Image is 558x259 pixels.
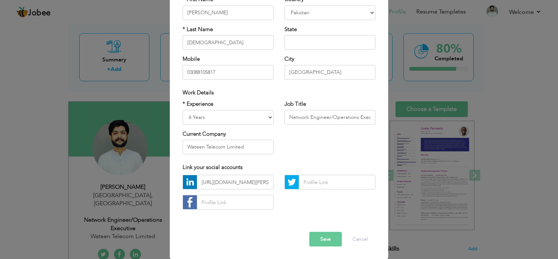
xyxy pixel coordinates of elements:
[183,55,200,63] label: Mobile
[183,175,197,189] img: linkedin
[183,26,213,33] label: * Last Name
[197,175,274,189] input: Profile Link
[197,195,274,210] input: Profile Link
[284,55,294,63] label: City
[284,100,306,108] label: Job Title
[284,26,297,33] label: State
[299,175,375,189] input: Profile Link
[183,100,213,108] label: * Experience
[309,232,342,247] button: Save
[183,130,226,138] label: Current Company
[285,175,299,189] img: Twitter
[345,232,375,247] button: Cancel
[183,195,197,209] img: facebook
[183,164,242,171] span: Link your social accounts
[183,89,214,96] span: Work Details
